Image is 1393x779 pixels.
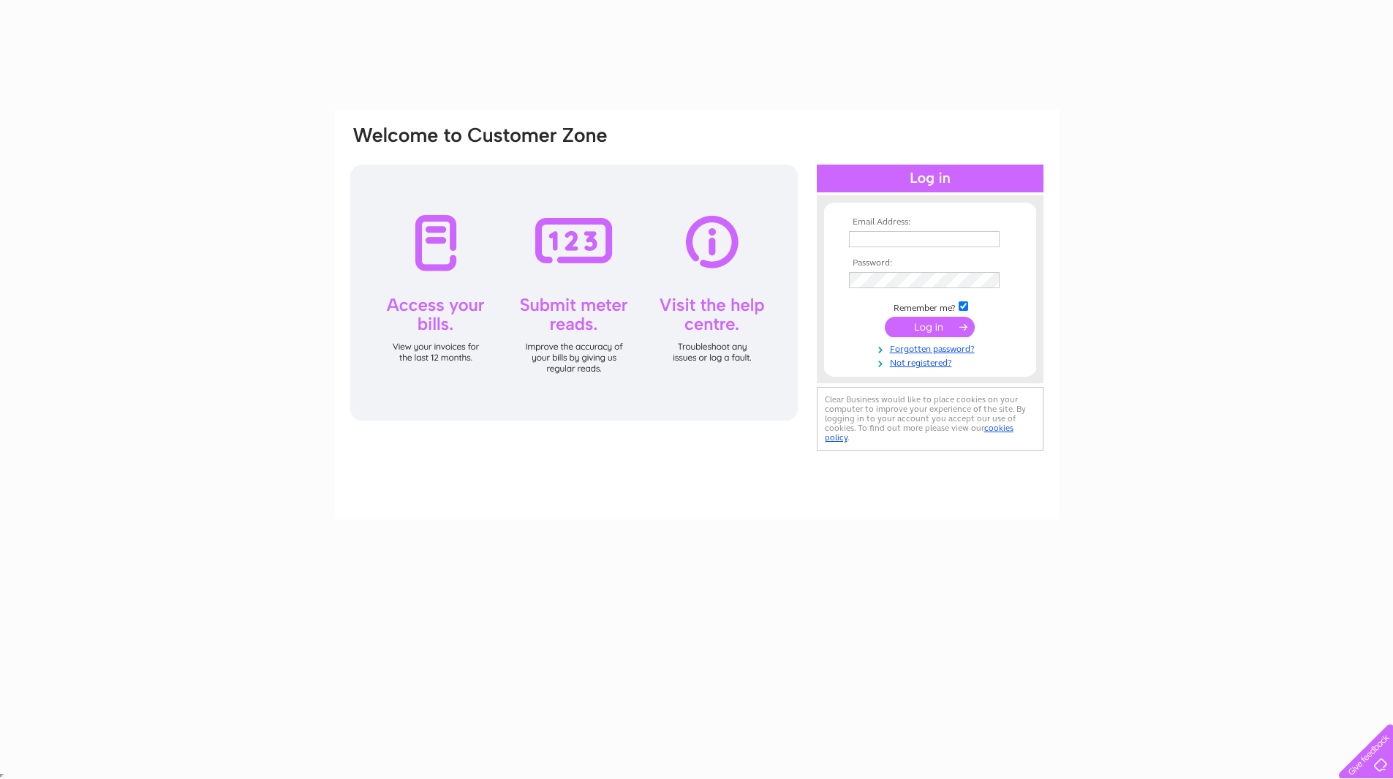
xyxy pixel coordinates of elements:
[845,258,1015,268] th: Password:
[845,217,1015,227] th: Email Address:
[885,317,975,337] input: Submit
[849,341,1015,355] a: Forgotten password?
[817,387,1043,451] div: Clear Business would like to place cookies on your computer to improve your experience of the sit...
[845,299,1015,314] td: Remember me?
[849,355,1015,369] a: Not registered?
[825,423,1013,443] a: cookies policy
